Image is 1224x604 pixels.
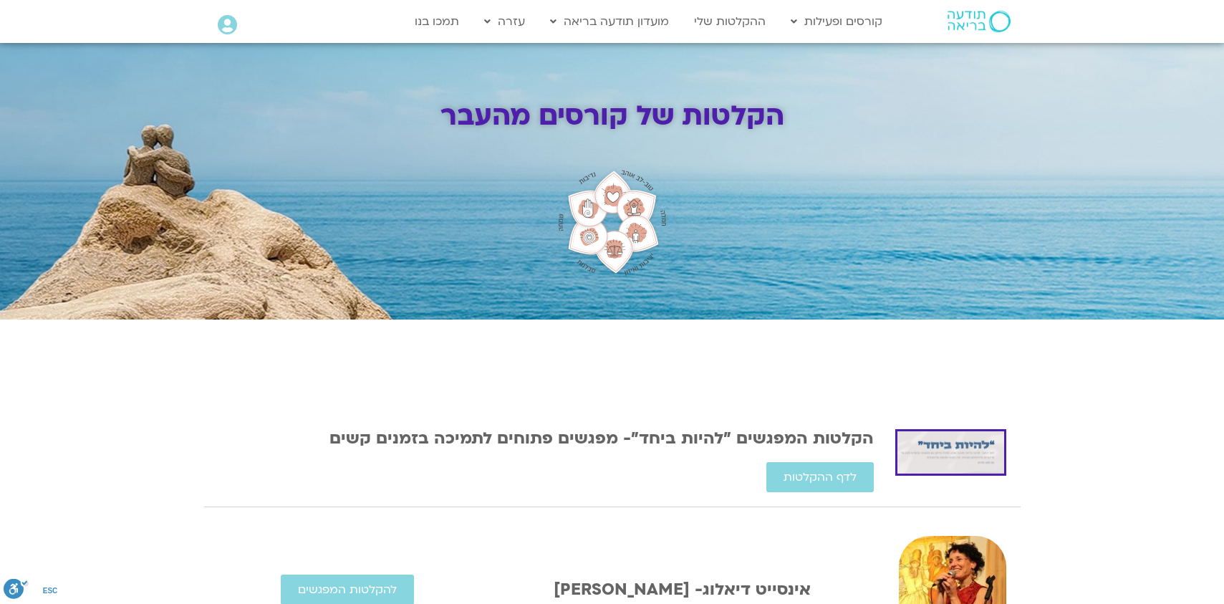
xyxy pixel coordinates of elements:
img: תודעה בריאה [948,11,1011,32]
a: מועדון תודעה בריאה [543,8,676,35]
h2: הקלטות של קורסים מהעבר [272,100,953,132]
a: לדף ההקלטות [766,462,874,492]
a: אינסייט דיאלוג- [PERSON_NAME] [554,578,811,600]
span: להקלטות המפגשים [298,583,397,596]
span: לדף ההקלטות [784,471,857,484]
a: קורסים ופעילות [784,8,890,35]
h2: הקלטות המפגשים "להיות ביחד"- מפגשים פתוחים לתמיכה בזמנים קשים [218,429,874,448]
a: תמכו בנו [408,8,466,35]
a: עזרה [477,8,532,35]
a: ההקלטות שלי [687,8,773,35]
